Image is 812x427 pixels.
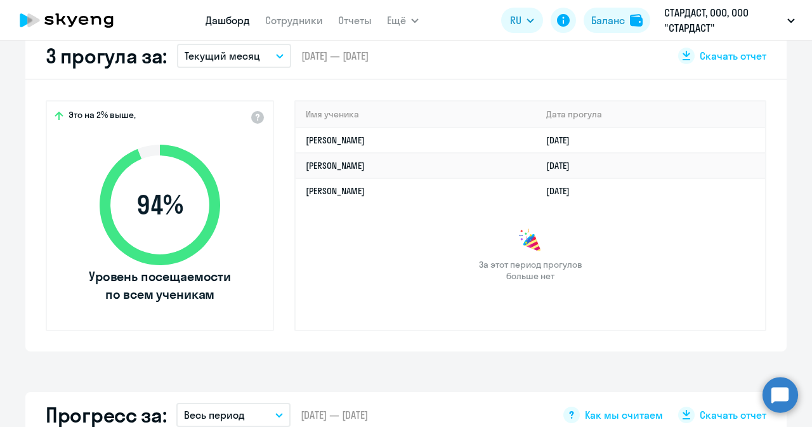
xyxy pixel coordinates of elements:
span: Как мы считаем [585,408,663,422]
button: СТАРДАСТ, ООО, ООО "СТАРДАСТ" [658,5,801,36]
a: [PERSON_NAME] [306,160,365,171]
span: RU [510,13,521,28]
a: [DATE] [546,185,580,197]
p: Весь период [184,407,245,423]
p: Текущий месяц [185,48,260,63]
span: 94 % [87,190,233,220]
div: Баланс [591,13,625,28]
span: [DATE] — [DATE] [301,49,369,63]
span: За этот период прогулов больше нет [477,259,584,282]
span: Уровень посещаемости по всем ученикам [87,268,233,303]
th: Дата прогула [536,102,765,128]
img: balance [630,14,643,27]
span: Скачать отчет [700,408,766,422]
button: Балансbalance [584,8,650,33]
h2: 3 прогула за: [46,43,167,69]
a: [DATE] [546,135,580,146]
a: Сотрудники [265,14,323,27]
a: [PERSON_NAME] [306,135,365,146]
p: СТАРДАСТ, ООО, ООО "СТАРДАСТ" [664,5,782,36]
a: Отчеты [338,14,372,27]
button: RU [501,8,543,33]
a: [DATE] [546,160,580,171]
span: Скачать отчет [700,49,766,63]
button: Текущий месяц [177,44,291,68]
button: Весь период [176,403,291,427]
a: [PERSON_NAME] [306,185,365,197]
th: Имя ученика [296,102,536,128]
img: congrats [518,228,543,254]
span: Ещё [387,13,406,28]
span: Это на 2% выше, [69,109,136,124]
span: [DATE] — [DATE] [301,408,368,422]
a: Дашборд [206,14,250,27]
button: Ещё [387,8,419,33]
